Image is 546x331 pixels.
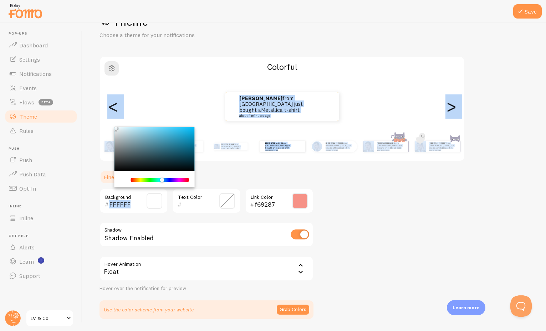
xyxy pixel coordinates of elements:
p: Choose a theme for your notifications [99,31,271,39]
a: Metallica t-shirt [386,146,401,149]
img: fomo-relay-logo-orange.svg [7,2,43,20]
a: Rules [4,124,78,138]
h2: Colorful [100,61,464,72]
span: Inline [19,214,33,222]
p: from [GEOGRAPHIC_DATA] just bought a [429,142,457,151]
span: Opt-In [19,185,36,192]
p: from [GEOGRAPHIC_DATA] just bought a [239,95,311,118]
p: from [GEOGRAPHIC_DATA] just bought a [265,142,294,151]
span: Settings [19,56,40,63]
div: Float [99,256,313,281]
a: Support [4,269,78,283]
small: about 4 minutes ago [326,149,353,151]
span: Push [19,156,32,164]
small: about 4 minutes ago [377,149,405,151]
div: Shadow Enabled [99,222,313,248]
p: Use the color scheme from your website [104,306,194,313]
a: Push Data [4,167,78,181]
svg: <p>Watch New Feature Tutorials!</p> [38,257,44,264]
div: Hover over the notification for preview [99,285,313,292]
a: Theme [4,109,78,124]
span: beta [39,99,53,105]
span: LV & Co [31,314,65,322]
a: Alerts [4,240,78,254]
span: Inline [9,204,78,209]
a: Events [4,81,78,95]
img: Fomo [214,144,219,149]
small: about 4 minutes ago [170,149,200,151]
strong: [PERSON_NAME] [265,142,282,145]
p: from [GEOGRAPHIC_DATA] just bought a [377,142,405,151]
span: Rules [19,127,34,134]
p: from [GEOGRAPHIC_DATA] just bought a [170,142,200,151]
span: Get Help [9,234,78,238]
a: Metallica t-shirt [334,146,349,149]
strong: [PERSON_NAME] [326,142,343,145]
div: Next slide [447,81,455,132]
a: Push [4,153,78,167]
a: Metallica t-shirt [261,107,300,113]
small: about 4 minutes ago [265,149,293,151]
span: Pop-ups [9,31,78,36]
img: Fomo [415,141,425,152]
strong: [PERSON_NAME] [429,142,446,145]
small: about 4 minutes ago [239,114,308,118]
img: Fomo [104,141,116,152]
div: Learn more [447,300,485,315]
strong: [PERSON_NAME] [221,143,235,145]
p: Learn more [453,304,480,311]
a: Settings [4,52,78,67]
span: Theme [19,113,37,120]
div: Previous slide [109,81,117,132]
span: Push [9,146,78,151]
span: Flows [19,99,34,106]
a: Fine Tune [99,170,133,184]
div: current color is #FFFFFF [120,177,127,183]
p: from [GEOGRAPHIC_DATA] just bought a [221,143,245,150]
span: Support [19,272,40,279]
a: Learn [4,254,78,269]
a: Notifications [4,67,78,81]
span: Learn [19,258,34,265]
a: Flows beta [4,95,78,109]
a: Metallica t-shirt [437,146,453,149]
small: about 4 minutes ago [429,149,456,151]
a: Inline [4,211,78,225]
a: Dashboard [4,38,78,52]
strong: [PERSON_NAME] [239,95,282,102]
a: LV & Co [26,310,74,327]
button: Grab Colors [277,305,309,315]
iframe: Help Scout Beacon - Open [510,295,532,317]
span: Alerts [19,244,35,251]
div: Chrome color picker [114,127,195,187]
p: from [GEOGRAPHIC_DATA] just bought a [326,142,354,151]
span: Notifications [19,70,52,77]
span: Dashboard [19,42,48,49]
img: Fomo [312,141,322,151]
a: Metallica t-shirt [274,146,289,149]
a: Metallica t-shirt [228,147,240,149]
img: Fomo [363,141,374,152]
span: Events [19,84,37,92]
strong: [PERSON_NAME] [377,142,394,145]
a: Opt-In [4,181,78,196]
span: Push Data [19,171,46,178]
